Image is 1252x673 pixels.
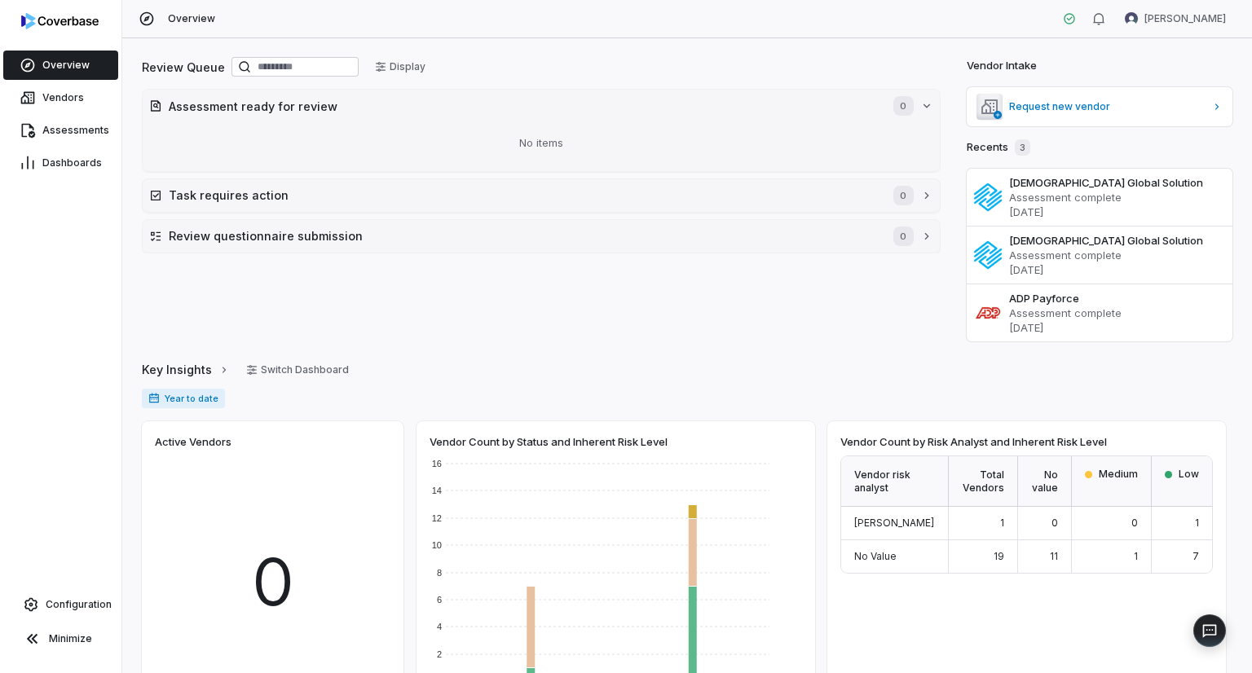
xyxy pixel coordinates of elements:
span: Vendor Count by Status and Inherent Risk Level [430,434,668,449]
img: Amena Najeeb avatar [1125,12,1138,25]
p: [DATE] [1009,320,1227,335]
span: [PERSON_NAME] [1144,12,1226,25]
span: No Value [854,550,897,562]
button: Review questionnaire submission0 [143,220,940,253]
div: No value [1018,456,1072,507]
a: Configuration [7,590,115,619]
img: Coverbase logo [21,13,99,29]
a: Dashboards [3,148,118,178]
button: Minimize [7,622,115,655]
span: 0 [893,186,913,205]
div: No items [149,122,933,165]
a: [DEMOGRAPHIC_DATA] Global SolutionAssessment complete[DATE] [967,169,1233,226]
p: Assessment complete [1009,248,1227,262]
span: Overview [168,12,215,25]
h2: Vendor Intake [967,58,1037,74]
div: Vendor risk analyst [841,456,949,507]
span: Request new vendor [1009,100,1206,113]
span: 19 [994,550,1004,562]
a: Key Insights [142,353,230,387]
span: Assessments [42,124,109,137]
text: 12 [432,513,442,523]
text: 2 [437,649,442,659]
span: Vendor Count by Risk Analyst and Inherent Risk Level [840,434,1107,449]
text: 6 [437,595,442,605]
p: Assessment complete [1009,190,1227,205]
span: 1 [1000,517,1004,529]
span: 0 [252,533,294,631]
h3: [DEMOGRAPHIC_DATA] Global Solution [1009,233,1227,248]
h2: Review Queue [142,59,225,76]
p: [DATE] [1009,205,1227,219]
h3: ADP Payforce [1009,291,1227,306]
h2: Assessment ready for review [169,98,877,115]
span: 0 [893,227,913,246]
h2: Recents [967,139,1030,156]
p: [DATE] [1009,262,1227,277]
span: 3 [1015,139,1030,156]
span: Medium [1099,468,1138,481]
svg: Date range for report [148,393,160,404]
span: Minimize [49,632,92,645]
button: Task requires action0 [143,179,940,212]
text: 4 [437,622,442,631]
div: Total Vendors [949,456,1018,507]
span: 0 [1131,517,1138,529]
span: 0 [893,96,913,116]
span: Dashboards [42,156,102,169]
button: Switch Dashboard [236,358,359,382]
text: 16 [432,459,442,468]
text: 14 [432,486,442,495]
span: 11 [1050,550,1058,562]
span: Overview [42,59,90,72]
button: Display [365,55,435,79]
span: Active Vendors [155,434,231,449]
a: Assessments [3,116,118,145]
h2: Review questionnaire submission [169,227,877,244]
span: 1 [1134,550,1138,562]
span: 0 [1051,517,1058,529]
span: Year to date [142,389,225,408]
span: Low [1179,468,1199,481]
p: Assessment complete [1009,306,1227,320]
span: [PERSON_NAME] [854,517,934,529]
span: Vendors [42,91,84,104]
button: Assessment ready for review0 [143,90,940,122]
h2: Task requires action [169,187,877,204]
a: ADP PayforceAssessment complete[DATE] [967,284,1233,341]
a: Request new vendor [967,87,1233,126]
h3: [DEMOGRAPHIC_DATA] Global Solution [1009,175,1227,190]
span: Key Insights [142,361,212,378]
text: 8 [437,568,442,578]
span: Configuration [46,598,112,611]
span: 7 [1192,550,1199,562]
text: 10 [432,540,442,550]
a: [DEMOGRAPHIC_DATA] Global SolutionAssessment complete[DATE] [967,226,1233,284]
span: 1 [1195,517,1199,529]
a: Vendors [3,83,118,112]
button: Amena Najeeb avatar[PERSON_NAME] [1115,7,1236,31]
button: Key Insights [137,353,235,387]
a: Overview [3,51,118,80]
